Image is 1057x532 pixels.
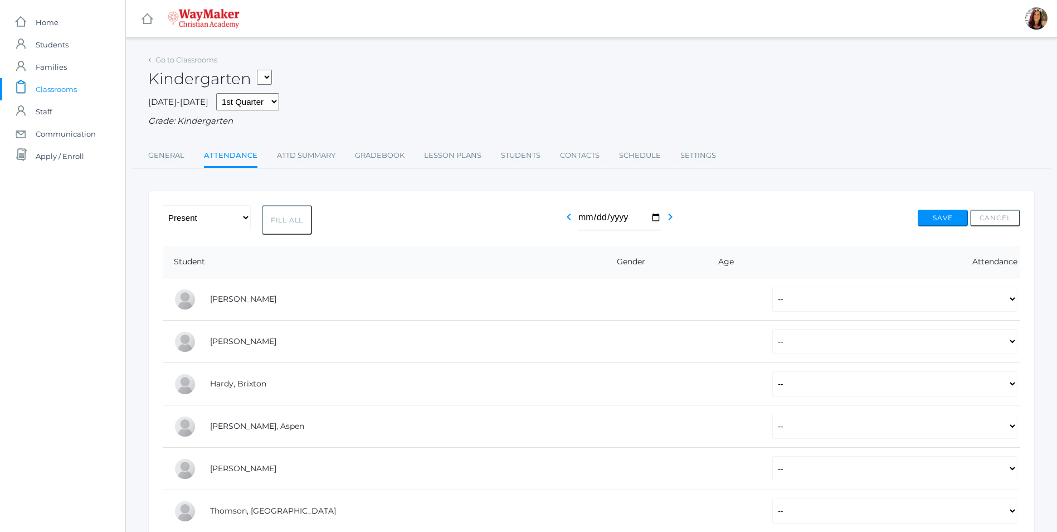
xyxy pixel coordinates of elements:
span: Communication [36,123,96,145]
div: Nolan Gagen [174,331,196,353]
a: Hardy, Brixton [210,379,266,389]
button: Fill All [262,205,312,235]
button: Save [918,210,968,226]
span: Classrooms [36,78,77,100]
th: Gender [571,246,683,278]
div: Grade: Kindergarten [148,115,1035,128]
div: Nico Hurley [174,458,196,480]
span: Families [36,56,67,78]
span: Staff [36,100,52,123]
span: Students [36,33,69,56]
div: Abigail Backstrom [174,288,196,311]
i: chevron_right [664,210,677,224]
div: Brixton Hardy [174,373,196,395]
a: [PERSON_NAME] [210,336,276,346]
a: Attendance [204,144,257,168]
h2: Kindergarten [148,70,272,88]
div: Gina Pecor [1025,7,1048,30]
div: Aspen Hemingway [174,415,196,438]
button: Cancel [970,210,1020,226]
a: [PERSON_NAME], Aspen [210,421,304,431]
a: Go to Classrooms [155,55,217,64]
a: Lesson Plans [424,144,481,167]
img: waymaker-logo-stack-white-1602f2b1af18da31a5905e9982d058868370996dac5278e84edea6dabf9a3315.png [168,9,240,28]
i: chevron_left [562,210,576,224]
a: [PERSON_NAME] [210,463,276,473]
a: Gradebook [355,144,405,167]
a: Settings [680,144,716,167]
th: Student [163,246,571,278]
span: [DATE]-[DATE] [148,96,208,107]
span: Home [36,11,59,33]
a: chevron_right [664,215,677,226]
th: Age [683,246,761,278]
a: [PERSON_NAME] [210,294,276,304]
a: Students [501,144,540,167]
th: Attendance [761,246,1020,278]
a: chevron_left [562,215,576,226]
div: Everest Thomson [174,500,196,523]
span: Apply / Enroll [36,145,84,167]
a: Attd Summary [277,144,335,167]
a: Contacts [560,144,600,167]
a: Thomson, [GEOGRAPHIC_DATA] [210,506,336,516]
a: Schedule [619,144,661,167]
a: General [148,144,184,167]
